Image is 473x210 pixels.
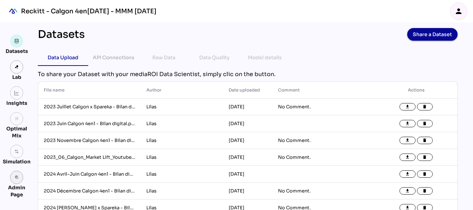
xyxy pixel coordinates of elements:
[413,29,452,39] span: Share a Dataset
[38,28,85,41] div: Datasets
[141,183,223,199] td: Lilas
[38,115,141,132] td: 2023 Juin Calgon 4en1 - Bilan digital.pptx
[199,53,230,62] div: Data Quality
[405,121,410,126] i: file_download
[14,149,19,154] img: settings.svg
[38,70,458,79] div: To share your Dataset with your mediaROI Data Scientist, simply clic on the button.
[223,99,272,115] td: [DATE]
[48,53,78,62] div: Data Upload
[423,155,427,160] i: delete
[223,115,272,132] td: [DATE]
[3,125,30,139] div: Optimal Mix
[14,90,19,95] img: graph.svg
[6,4,21,19] div: mediaROI
[223,149,272,166] td: [DATE]
[38,82,141,99] th: File name
[272,99,375,115] td: No Comment.
[21,7,156,15] div: Reckitt - Calgon 4en[DATE] - MMM [DATE]
[223,183,272,199] td: [DATE]
[272,149,375,166] td: No Comment.
[14,175,19,180] i: admin_panel_settings
[423,172,427,177] i: delete
[6,100,27,107] div: Insights
[9,74,25,81] div: Lab
[272,82,375,99] th: Comment
[14,65,19,69] img: lab.svg
[141,115,223,132] td: Lilas
[141,82,223,99] th: Author
[405,172,410,177] i: file_download
[38,132,141,149] td: 2023 Novembre Calgon 4en1 - Bilan digital.pptx
[272,183,375,199] td: No Comment.
[3,184,30,198] div: Admin Page
[141,166,223,183] td: Lilas
[14,116,19,121] i: grain
[423,138,427,143] i: delete
[38,183,141,199] td: 2024 Décembre Calgon 4en1 - Bilan digital.pptx
[423,189,427,194] i: delete
[38,99,141,115] td: 2023 Juillet Calgon x Spareka - Bilan digital.pptx
[248,53,282,62] div: Model details
[93,53,134,62] div: API Connections
[3,158,30,165] div: Simulation
[272,132,375,149] td: No Comment.
[223,82,272,99] th: Date uploaded
[141,99,223,115] td: Lilas
[405,138,410,143] i: file_download
[223,132,272,149] td: [DATE]
[38,149,141,166] td: 2023_06_Calgon_Market Lift_Youtube.pptx
[423,104,427,109] i: delete
[14,39,19,43] img: data.svg
[407,28,458,41] button: Share a Dataset
[375,82,457,99] th: Actions
[152,53,175,62] div: Raw Data
[405,189,410,194] i: file_download
[141,132,223,149] td: Lilas
[405,104,410,109] i: file_download
[6,48,28,55] div: Datasets
[454,7,463,15] i: person
[223,166,272,183] td: [DATE]
[141,149,223,166] td: Lilas
[423,121,427,126] i: delete
[405,155,410,160] i: file_download
[38,166,141,183] td: 2024 Avril-Juin Calgon 4en1 - Bilan digital.pptx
